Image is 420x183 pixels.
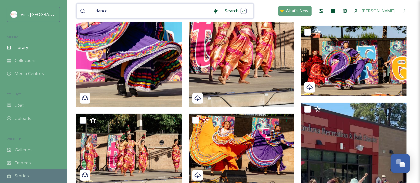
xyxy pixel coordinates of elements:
span: Visit [GEOGRAPHIC_DATA][PERSON_NAME] [21,11,105,17]
button: Open Chat [391,154,410,173]
span: Media Centres [15,70,44,77]
span: Uploads [15,115,31,122]
span: Stories [15,173,29,179]
span: WIDGETS [7,137,22,141]
span: dance [92,6,111,16]
span: Embeds [15,160,31,166]
span: Collections [15,57,37,64]
a: [PERSON_NAME] [351,4,398,17]
a: What's New [278,6,312,16]
span: MEDIA [7,34,18,39]
span: UGC [15,102,24,109]
img: images.png [11,11,17,18]
span: Galleries [15,147,33,153]
span: [PERSON_NAME] [362,8,395,14]
span: COLLECT [7,92,21,97]
span: Library [15,45,28,51]
img: iFest25 - Please Credit Lisa Nottingham Photography (198).jpg [301,26,407,96]
div: Search [222,4,250,17]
